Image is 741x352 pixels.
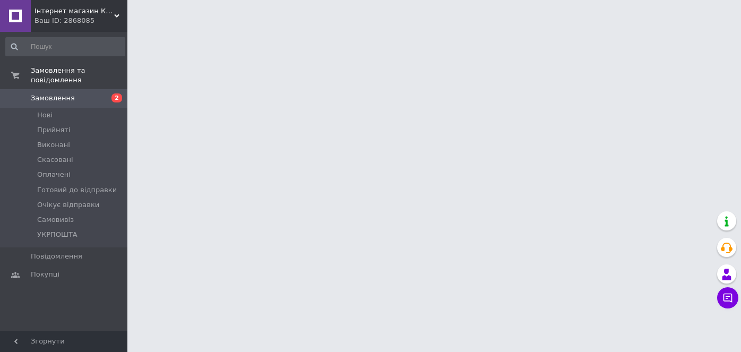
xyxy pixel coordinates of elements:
[31,66,127,85] span: Замовлення та повідомлення
[37,185,117,195] span: Готовий до відправки
[37,215,74,225] span: Самовивіз
[37,230,77,239] span: УКРПОШТА
[37,110,53,120] span: Нові
[35,6,114,16] span: Інтернет магазин Крок-шоп
[37,125,70,135] span: Прийняті
[5,37,125,56] input: Пошук
[35,16,127,25] div: Ваш ID: 2868085
[31,252,82,261] span: Повідомлення
[37,200,99,210] span: Очікує відправки
[31,93,75,103] span: Замовлення
[717,287,738,308] button: Чат з покупцем
[37,170,71,179] span: Оплачені
[37,140,70,150] span: Виконані
[111,93,122,102] span: 2
[31,270,59,279] span: Покупці
[37,155,73,165] span: Скасовані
